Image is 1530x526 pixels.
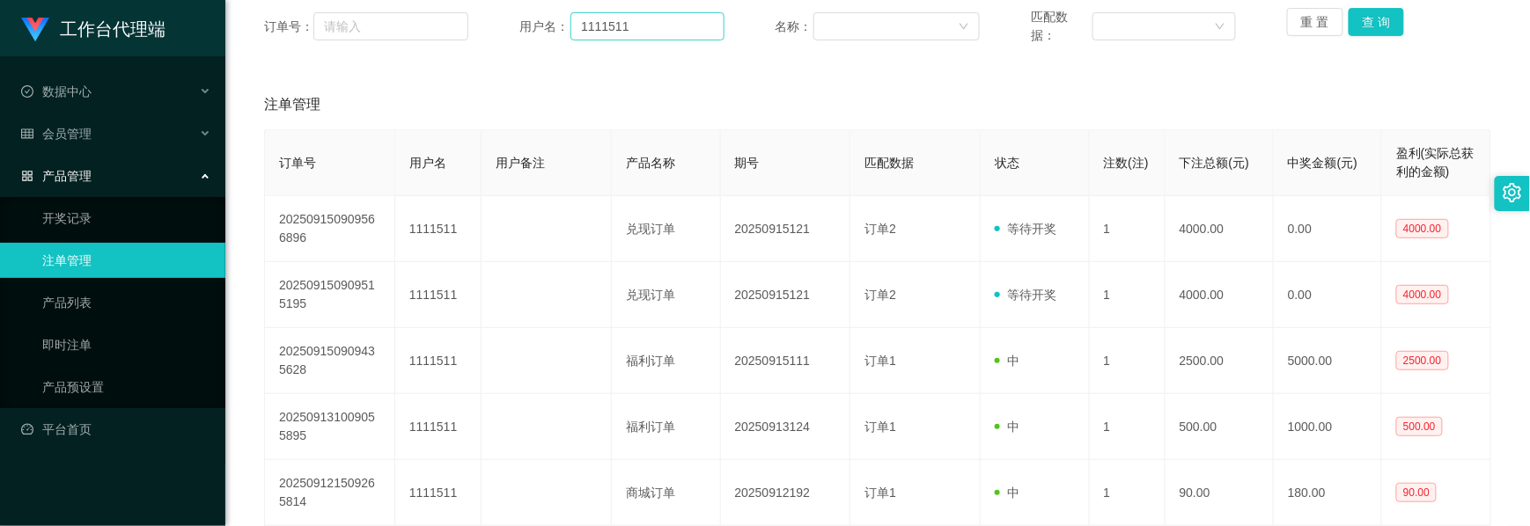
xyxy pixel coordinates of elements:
[864,156,914,170] span: 匹配数据
[612,262,720,328] td: 兑现订单
[864,222,896,236] span: 订单2
[1396,351,1448,370] span: 2500.00
[265,394,395,460] td: 202509131009055895
[1090,460,1166,526] td: 1
[21,128,33,140] i: 图标: table
[1274,460,1382,526] td: 180.00
[395,394,482,460] td: 1111511
[612,328,720,394] td: 福利订单
[570,12,725,40] input: 请输入
[995,354,1019,368] span: 中
[395,262,482,328] td: 1111511
[1090,262,1166,328] td: 1
[395,328,482,394] td: 1111511
[313,12,468,40] input: 请输入
[1274,328,1382,394] td: 5000.00
[1274,196,1382,262] td: 0.00
[1396,285,1448,304] span: 4000.00
[1396,483,1437,502] span: 90.00
[1287,8,1343,36] button: 重 置
[864,420,896,434] span: 订单1
[1090,328,1166,394] td: 1
[21,18,49,42] img: logo.9652507e.png
[1180,156,1249,170] span: 下注总额(元)
[1396,417,1443,436] span: 500.00
[265,328,395,394] td: 202509150909435628
[995,222,1056,236] span: 等待开奖
[1166,328,1274,394] td: 2500.00
[1396,146,1475,179] span: 盈利(实际总获利的金额)
[1274,394,1382,460] td: 1000.00
[626,156,675,170] span: 产品名称
[735,156,760,170] span: 期号
[864,486,896,500] span: 订单1
[1090,394,1166,460] td: 1
[721,394,851,460] td: 20250913124
[264,94,320,115] span: 注单管理
[1166,196,1274,262] td: 4000.00
[60,1,166,57] h1: 工作台代理端
[1274,262,1382,328] td: 0.00
[279,156,316,170] span: 订单号
[21,85,33,98] i: 图标: check-circle-o
[1104,156,1149,170] span: 注数(注)
[21,21,166,35] a: 工作台代理端
[776,18,813,36] span: 名称：
[995,420,1019,434] span: 中
[21,84,92,99] span: 数据中心
[1349,8,1405,36] button: 查 询
[995,486,1019,500] span: 中
[496,156,545,170] span: 用户备注
[1166,460,1274,526] td: 90.00
[864,288,896,302] span: 订单2
[42,369,211,405] a: 产品预设置
[42,243,211,278] a: 注单管理
[265,262,395,328] td: 202509150909515195
[42,327,211,362] a: 即时注单
[1215,21,1225,33] i: 图标: down
[721,196,851,262] td: 20250915121
[1090,196,1166,262] td: 1
[612,196,720,262] td: 兑现订单
[1503,183,1522,202] i: 图标: setting
[395,460,482,526] td: 1111511
[721,328,851,394] td: 20250915111
[995,156,1019,170] span: 状态
[1166,262,1274,328] td: 4000.00
[21,169,92,183] span: 产品管理
[612,460,720,526] td: 商城订单
[1288,156,1357,170] span: 中奖金额(元)
[995,288,1056,302] span: 等待开奖
[1166,394,1274,460] td: 500.00
[721,460,851,526] td: 20250912192
[21,170,33,182] i: 图标: appstore-o
[21,127,92,141] span: 会员管理
[21,412,211,447] a: 图标: dashboard平台首页
[395,196,482,262] td: 1111511
[1396,219,1448,238] span: 4000.00
[959,21,969,33] i: 图标: down
[519,18,570,36] span: 用户名：
[864,354,896,368] span: 订单1
[721,262,851,328] td: 20250915121
[1031,8,1092,45] span: 匹配数据：
[409,156,446,170] span: 用户名
[612,394,720,460] td: 福利订单
[265,460,395,526] td: 202509121509265814
[265,196,395,262] td: 202509150909566896
[42,201,211,236] a: 开奖记录
[264,18,313,36] span: 订单号：
[42,285,211,320] a: 产品列表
